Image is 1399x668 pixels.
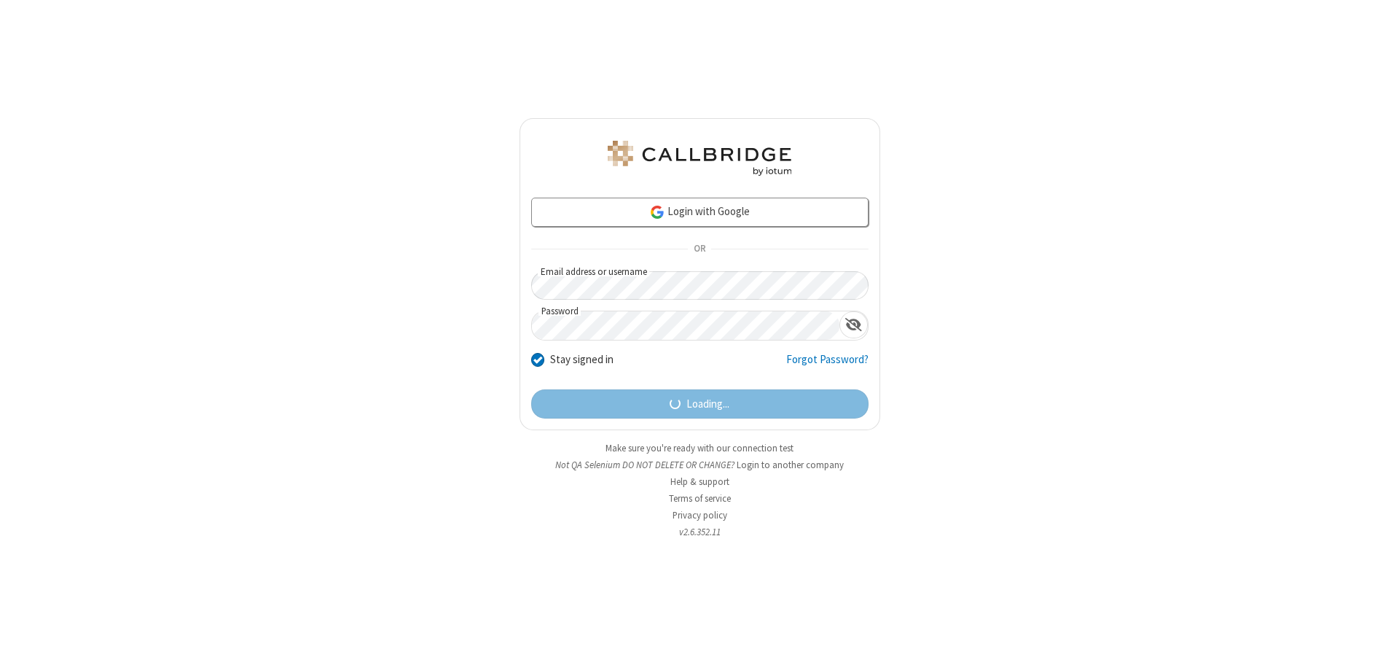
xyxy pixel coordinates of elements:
a: Make sure you're ready with our connection test [606,442,793,454]
li: v2.6.352.11 [520,525,880,539]
a: Terms of service [669,492,731,505]
div: Show password [839,311,868,338]
a: Privacy policy [673,509,727,521]
a: Login with Google [531,198,869,227]
span: OR [688,239,711,260]
input: Email address or username [531,271,869,300]
button: Loading... [531,389,869,419]
a: Forgot Password? [786,352,869,379]
button: Login to another company [737,458,844,472]
input: Password [532,311,839,340]
a: Help & support [670,475,729,488]
img: google-icon.png [649,204,665,220]
img: QA Selenium DO NOT DELETE OR CHANGE [605,141,794,176]
li: Not QA Selenium DO NOT DELETE OR CHANGE? [520,458,880,472]
span: Loading... [686,396,729,413]
label: Stay signed in [550,352,614,368]
iframe: Chat [1363,630,1388,658]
